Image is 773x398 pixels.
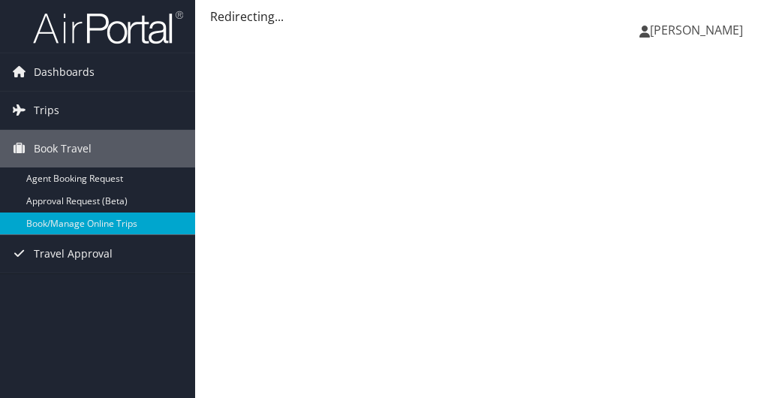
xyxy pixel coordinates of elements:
[34,130,92,167] span: Book Travel
[210,8,758,26] div: Redirecting...
[33,10,183,45] img: airportal-logo.png
[639,8,758,53] a: [PERSON_NAME]
[34,53,95,91] span: Dashboards
[34,92,59,129] span: Trips
[34,235,113,273] span: Travel Approval
[650,22,743,38] span: [PERSON_NAME]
